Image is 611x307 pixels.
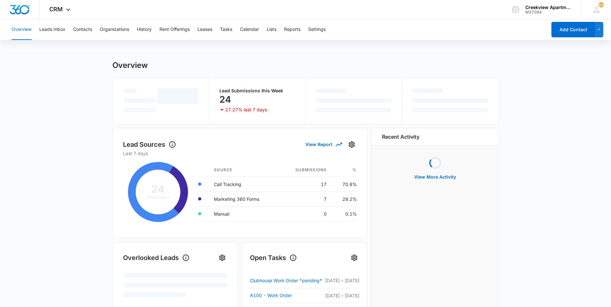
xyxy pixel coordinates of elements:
[250,277,324,284] a: Clubhouse Work Order *pending*
[100,19,129,40] button: Organizations
[598,2,604,7] div: notifications count
[267,19,276,40] button: Lists
[308,19,326,40] button: Settings
[240,19,259,40] button: Calendar
[217,253,227,263] button: Settings
[279,191,332,206] td: 7
[49,6,63,13] span: CRM
[12,19,32,40] button: Overview
[408,169,463,185] button: View More Activity
[598,2,604,7] span: 61
[525,10,572,14] div: account id
[219,94,231,105] p: 24
[73,19,92,40] button: Contacts
[220,19,232,40] button: Tasks
[279,163,332,177] th: Submissions
[382,133,419,141] h6: Recent Activity
[209,177,279,191] td: Call Tracking
[347,139,357,150] button: Settings
[305,139,341,150] button: View Report
[349,253,359,263] button: Settings
[137,19,152,40] button: History
[225,107,267,112] p: 27.27% last 7 days
[284,19,301,40] button: Reports
[332,163,357,177] th: %
[279,206,332,221] td: 0
[250,292,324,299] a: A100 - Work Order
[332,191,357,206] td: 29.2%
[123,140,176,149] h1: Lead Sources
[551,22,595,37] button: Add Contact
[123,150,357,157] p: Last 7 days
[209,191,279,206] td: Marketing 360 Forms
[324,292,359,299] p: [DATE] – [DATE]
[324,277,359,284] p: [DATE] – [DATE]
[250,253,297,263] h1: Open Tasks
[209,206,279,221] td: Manual
[332,206,357,221] td: 0.1%
[525,5,572,10] div: account name
[209,163,279,177] th: Source
[39,19,65,40] button: Leads Inbox
[332,177,357,191] td: 70.8%
[112,60,148,70] h1: Overview
[159,19,190,40] button: Rent Offerings
[279,177,332,191] td: 17
[219,88,295,93] p: Lead Submissions this Week
[197,19,212,40] button: Leases
[123,253,190,263] h1: Overlooked Leads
